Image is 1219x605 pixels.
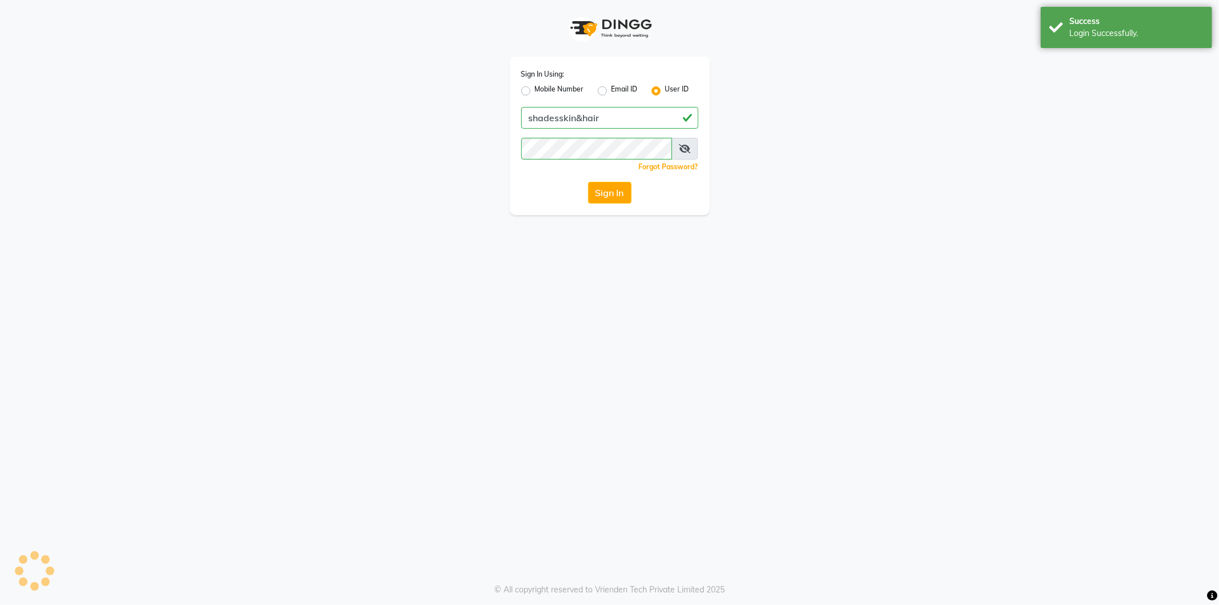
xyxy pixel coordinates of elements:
div: Success [1069,15,1204,27]
div: Login Successfully. [1069,27,1204,39]
a: Forgot Password? [639,162,698,171]
label: Sign In Using: [521,69,565,79]
label: Email ID [612,84,638,98]
button: Sign In [588,182,632,204]
input: Username [521,138,673,160]
label: Mobile Number [535,84,584,98]
img: logo1.svg [564,11,656,45]
label: User ID [665,84,689,98]
input: Username [521,107,698,129]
